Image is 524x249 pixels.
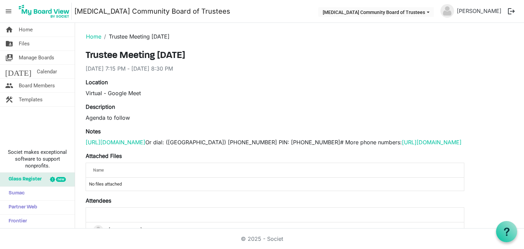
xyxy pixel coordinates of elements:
[86,64,464,73] div: [DATE] 7:15 PM - [DATE] 8:30 PM
[402,139,462,146] a: [URL][DOMAIN_NAME]
[5,51,13,64] span: switch_account
[93,225,103,235] img: no-profile-picture.svg
[5,37,13,50] span: folder_shared
[86,139,462,146] span: Or dial: ‪([GEOGRAPHIC_DATA]) [PHONE_NUMBER]‬ PIN: ‪[PHONE_NUMBER]‬# More phone numbers:
[37,65,57,78] span: Calendar
[3,149,72,169] span: Societ makes exceptional software to support nonprofits.
[19,23,33,36] span: Home
[86,33,101,40] a: Home
[5,79,13,92] span: people
[318,7,434,17] button: Breast Cancer Community Board of Trustees dropdownbutton
[241,235,283,242] a: © 2025 - Societ
[440,4,454,18] img: no-profile-picture.svg
[454,4,504,18] a: [PERSON_NAME]
[101,32,170,41] li: Trustee Meeting [DATE]
[5,23,13,36] span: home
[5,65,31,78] span: [DATE]
[504,4,519,18] button: logout
[86,78,108,86] label: Location
[2,5,15,18] span: menu
[5,93,13,106] span: construction
[86,178,464,191] td: No files attached
[86,152,122,160] label: Attached Files
[93,225,457,235] div: [PERSON_NAME]
[86,89,464,97] div: Virtual - Google Meet
[86,103,115,111] label: Description
[93,168,104,173] span: Name
[86,114,464,122] p: Agenda to follow
[86,139,145,146] a: [URL][DOMAIN_NAME]
[19,51,54,64] span: Manage Boards
[5,201,37,214] span: Partner Web
[5,187,25,200] span: Sumac
[86,127,101,135] label: Notes
[17,3,74,20] a: My Board View Logo
[86,222,464,238] td: checkDanielle Tolchard is template cell column header
[5,215,27,228] span: Frontier
[19,93,43,106] span: Templates
[86,196,111,205] label: Attendees
[74,4,230,18] a: [MEDICAL_DATA] Community Board of Trustees
[19,37,30,50] span: Files
[17,3,72,20] img: My Board View Logo
[19,79,55,92] span: Board Members
[5,173,42,186] span: Glass Register
[86,50,464,62] h3: Trustee Meeting [DATE]
[56,177,66,182] div: new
